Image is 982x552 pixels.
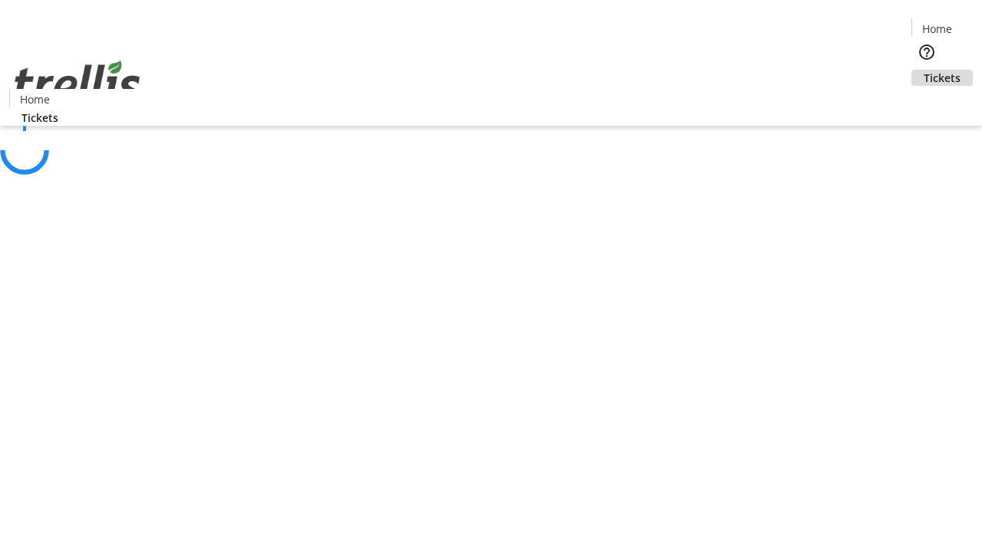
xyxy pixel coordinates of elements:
button: Cart [911,86,942,117]
button: Help [911,37,942,67]
a: Tickets [9,110,71,126]
a: Home [10,91,59,107]
span: Home [922,21,952,37]
span: Home [20,91,50,107]
a: Home [912,21,961,37]
span: Tickets [924,70,961,86]
a: Tickets [911,70,973,86]
img: Orient E2E Organization uWConKnnjn's Logo [9,44,146,120]
span: Tickets [21,110,58,126]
